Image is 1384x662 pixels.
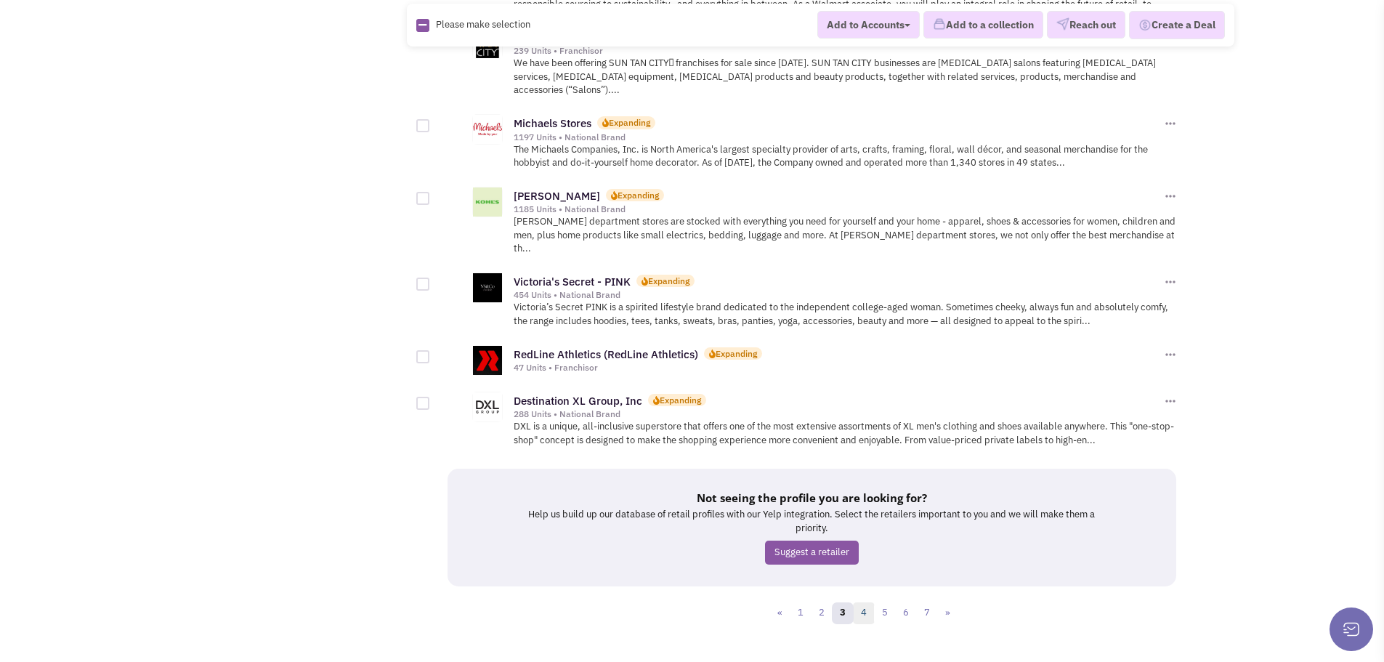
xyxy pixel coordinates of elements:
[817,11,920,39] button: Add to Accounts
[416,19,429,32] img: Rectangle.png
[514,132,1162,143] div: 1197 Units • National Brand
[514,408,1162,420] div: 288 Units • National Brand
[514,289,1162,301] div: 454 Units • National Brand
[514,362,1162,374] div: 47 Units • Franchisor
[618,189,659,201] div: Expanding
[514,45,1162,57] div: 239 Units • Franchisor
[660,394,701,406] div: Expanding
[514,301,1178,328] p: Victoria’s Secret PINK is a spirited lifestyle brand dedicated to the independent college-aged wo...
[514,57,1178,97] p: We have been offering SUN TAN CITY franchises for sale since [DATE]. SUN TAN CITY businesses are...
[765,541,859,565] a: Suggest a retailer
[716,347,757,360] div: Expanding
[811,602,833,624] a: 2
[790,602,812,624] a: 1
[916,602,938,624] a: 7
[1047,12,1125,39] button: Reach out
[514,420,1178,447] p: DXL is a unique, all-inclusive superstore that offers one of the most extensive assortments of XL...
[769,602,790,624] a: «
[895,602,917,624] a: 6
[514,394,642,408] a: Destination XL Group, Inc
[436,18,530,31] span: Please make selection
[514,189,600,203] a: [PERSON_NAME]
[514,347,698,361] a: RedLine Athletics (RedLine Athletics)
[1138,17,1152,33] img: Deal-Dollar.png
[609,116,650,129] div: Expanding
[1056,18,1069,31] img: VectorPaper_Plane.png
[923,12,1043,39] button: Add to a collection
[514,215,1178,256] p: [PERSON_NAME] department stores are stocked with everything you need for yourself and your home -...
[937,602,958,624] a: »
[514,275,631,288] a: Victoria's Secret - PINK
[648,275,689,287] div: Expanding
[832,602,854,624] a: 3
[933,18,946,31] img: icon-collection-lavender.png
[514,143,1178,170] p: The Michaels Companies, Inc. is North America's largest specialty provider of arts, crafts, frami...
[520,508,1104,535] p: Help us build up our database of retail profiles with our Yelp integration. Select the retailers ...
[1129,11,1225,40] button: Create a Deal
[874,602,896,624] a: 5
[514,203,1162,215] div: 1185 Units • National Brand
[514,116,591,130] a: Michaels Stores
[520,491,1104,505] h5: Not seeing the profile you are looking for?
[853,602,875,624] a: 4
